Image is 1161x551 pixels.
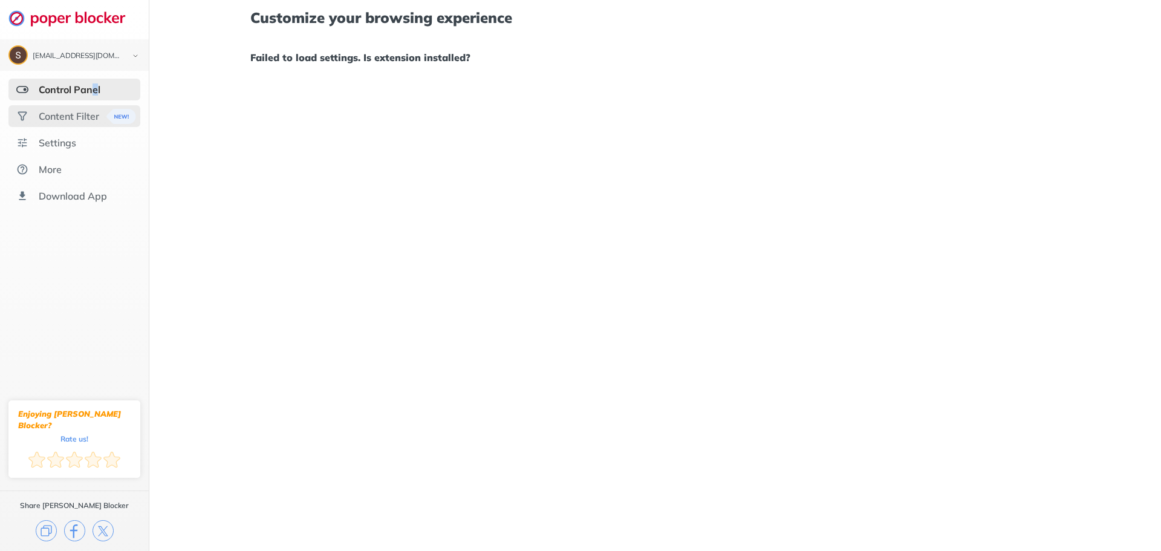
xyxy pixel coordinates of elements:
[93,520,114,541] img: x.svg
[36,520,57,541] img: copy.svg
[10,47,27,64] img: ACg8ocLJDF6wkKxqIJKf2QedODiDPxlkoGDSlMvZdoJb3WNTLpltsQ=s96-c
[39,137,76,149] div: Settings
[20,501,129,510] div: Share [PERSON_NAME] Blocker
[39,190,107,202] div: Download App
[103,109,132,124] img: menuBanner.svg
[39,163,62,175] div: More
[16,163,28,175] img: about.svg
[39,83,100,96] div: Control Panel
[250,10,1059,25] h1: Customize your browsing experience
[8,10,138,27] img: logo-webpage.svg
[16,137,28,149] img: settings.svg
[250,50,1059,65] h1: Failed to load settings. Is extension installed?
[64,520,85,541] img: facebook.svg
[33,52,122,60] div: damteundead@gmail.com
[39,110,99,122] div: Content Filter
[60,436,88,442] div: Rate us!
[16,83,28,96] img: features-selected.svg
[18,408,131,431] div: Enjoying [PERSON_NAME] Blocker?
[16,110,28,122] img: social.svg
[128,50,143,62] img: chevron-bottom-black.svg
[16,190,28,202] img: download-app.svg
